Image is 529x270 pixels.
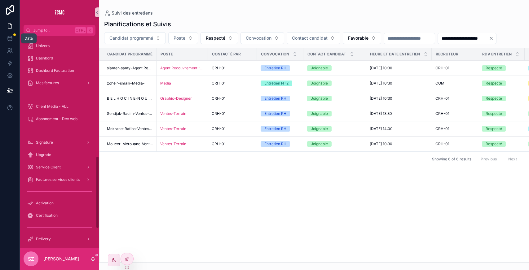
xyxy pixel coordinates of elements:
a: CRH-01 [212,111,253,116]
button: Clear [489,36,496,41]
span: Ctrl [75,27,86,33]
a: Ventes-Terrain [160,126,204,131]
a: Mes factures [24,77,95,89]
span: Contact candidat [292,35,328,41]
a: [DATE] 10:30 [370,66,428,71]
a: Factures services clients [24,174,95,185]
span: CRH-01 [435,142,449,146]
a: Delivery [24,233,95,245]
a: Dashbord [24,53,95,64]
span: [DATE] 10:30 [370,142,392,146]
a: CRH-01 [212,81,253,86]
span: Poste [174,35,185,41]
span: Convocation [246,35,271,41]
a: Client Media - ALL [24,101,95,112]
span: K [87,28,92,33]
a: B E L H O C I N E-N O U R H A N E-Graphic-Designer-[GEOGRAPHIC_DATA] [107,96,153,101]
a: Upgrade [24,149,95,160]
span: Univers [36,43,50,48]
div: Joignable [311,111,328,116]
a: Ventes-Terrain [160,111,186,116]
a: Activation [24,198,95,209]
a: CRH-01 [435,96,474,101]
a: [DATE] 10:30 [370,96,428,101]
span: Certification [36,213,58,218]
div: Respecté [486,141,502,147]
a: CRH-01 [435,126,474,131]
span: Media [160,81,171,86]
button: Select Button [168,32,198,44]
a: Univers [24,40,95,51]
a: Joignable [307,141,362,147]
div: Entretien RH [264,141,286,147]
span: Service Client [36,165,61,170]
a: CRH-01 [212,66,253,71]
span: Candidat programmé [109,35,153,41]
a: Entretien RH [261,96,300,101]
h1: Planifications et Suivis [104,20,171,28]
div: Joignable [311,81,328,86]
span: Heure et date entretien [370,52,420,57]
a: CRH-01 [212,142,253,146]
span: Dashbord Facturation [36,68,74,73]
a: Respecté [482,81,521,86]
span: Poste [161,52,173,57]
span: Delivery [36,237,51,242]
a: Respecté [482,96,521,101]
a: Joignable [307,111,362,116]
a: Service Client [24,162,95,173]
div: scrollable content [20,36,99,248]
span: CRH-01 [435,111,449,116]
div: Respecté [486,65,502,71]
div: Entretien RH [264,126,286,132]
a: [DATE] 13:30 [370,111,428,116]
div: Entretien RH [264,111,286,116]
span: Ventes-Terrain [160,126,186,131]
a: Moucer-Mérouane-Ventes-Terrain- [107,142,153,146]
a: Respecté [482,111,521,116]
span: Favorable [348,35,368,41]
a: siamer-samy-Agent Recouvrement -Front--[GEOGRAPHIC_DATA] [107,66,153,71]
a: Entretien N+2 [261,81,300,86]
span: Sendjak-Racim-Ventes-Terrain- [107,111,153,116]
span: [DATE] 10:30 [370,66,392,71]
span: [DATE] 10:30 [370,81,392,86]
span: Suivi des entretiens [112,10,153,16]
a: Respecté [482,141,521,147]
span: RDV entretien [482,52,512,57]
a: Ventes-Terrain [160,142,186,146]
div: Respecté [486,81,502,86]
span: CRH-01 [212,81,226,86]
span: Recruteur [436,52,458,57]
span: CRH-01 [212,96,226,101]
div: Respecté [486,96,502,101]
a: Graphic-Designer [160,96,204,101]
span: [DATE] 14:00 [370,126,393,131]
button: Select Button [343,32,381,44]
a: COM [435,81,474,86]
a: Entretien RH [261,141,300,147]
span: Showing 6 of 6 results [432,157,471,162]
a: Graphic-Designer [160,96,192,101]
a: Dashbord Facturation [24,65,95,76]
div: Entretien RH [264,65,286,71]
a: Agent Recouvrement -Front- [160,66,204,71]
a: Media [160,81,204,86]
a: [DATE] 10:30 [370,81,428,86]
a: Respecté [482,126,521,132]
span: SZ [28,255,34,263]
a: Entretien RH [261,126,300,132]
button: Select Button [201,32,238,44]
div: Respecté [486,126,502,132]
span: Convocation [261,52,289,57]
span: Activation [36,201,54,206]
span: Candidat programmé [107,52,152,57]
a: Joignable [307,65,362,71]
p: [PERSON_NAME] [43,256,79,262]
